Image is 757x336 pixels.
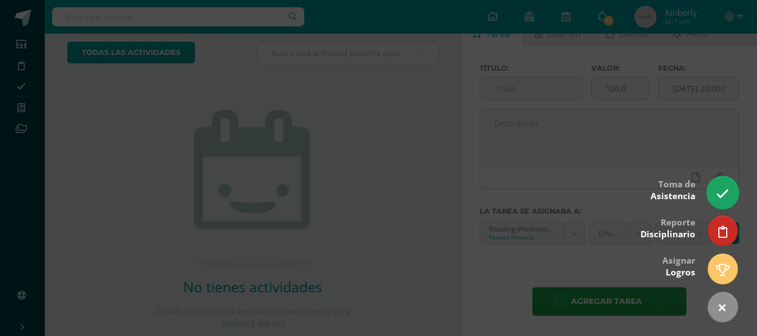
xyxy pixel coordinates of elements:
div: Toma de [651,171,695,208]
span: Asistencia [651,190,695,202]
div: Asignar [662,247,695,284]
div: Reporte [640,209,695,246]
span: Disciplinario [640,228,695,240]
span: Logros [666,266,695,278]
